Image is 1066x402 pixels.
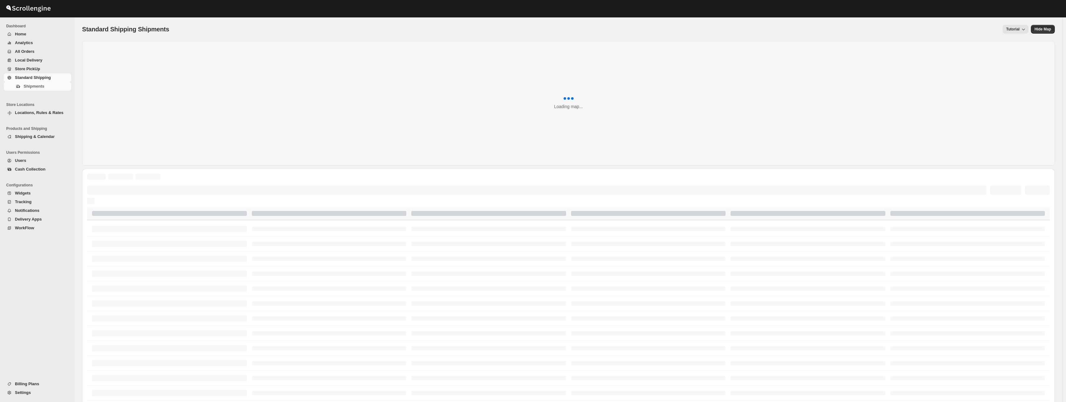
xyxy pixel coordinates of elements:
[4,198,71,206] button: Tracking
[1031,25,1055,34] button: Map action label
[554,103,583,110] div: Loading map...
[4,165,71,174] button: Cash Collection
[6,150,72,155] span: Users Permissions
[15,75,51,80] span: Standard Shipping
[6,183,72,188] span: Configurations
[6,102,72,107] span: Store Locations
[15,110,63,115] span: Locations, Rules & Rates
[4,215,71,224] button: Delivery Apps
[1035,27,1051,32] span: Hide Map
[15,167,45,171] span: Cash Collection
[15,134,55,139] span: Shipping & Calendar
[4,132,71,141] button: Shipping & Calendar
[15,49,35,54] span: All Orders
[15,381,39,386] span: Billing Plans
[4,189,71,198] button: Widgets
[4,156,71,165] button: Users
[1003,25,1028,34] button: Tutorial
[4,380,71,388] button: Billing Plans
[6,126,72,131] span: Products and Shipping
[4,206,71,215] button: Notifications
[15,40,33,45] span: Analytics
[4,82,71,91] button: Shipments
[15,66,40,71] span: Store PickUp
[15,158,26,163] span: Users
[15,217,42,222] span: Delivery Apps
[4,39,71,47] button: Analytics
[1006,27,1020,31] span: Tutorial
[15,208,39,213] span: Notifications
[15,58,42,62] span: Local Delivery
[6,24,72,29] span: Dashboard
[15,226,34,230] span: WorkFlow
[4,224,71,232] button: WorkFlow
[15,390,31,395] span: Settings
[4,47,71,56] button: All Orders
[4,108,71,117] button: Locations, Rules & Rates
[15,191,30,195] span: Widgets
[24,84,44,89] span: Shipments
[4,30,71,39] button: Home
[4,388,71,397] button: Settings
[15,32,26,36] span: Home
[15,199,31,204] span: Tracking
[82,26,169,33] span: Standard Shipping Shipments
